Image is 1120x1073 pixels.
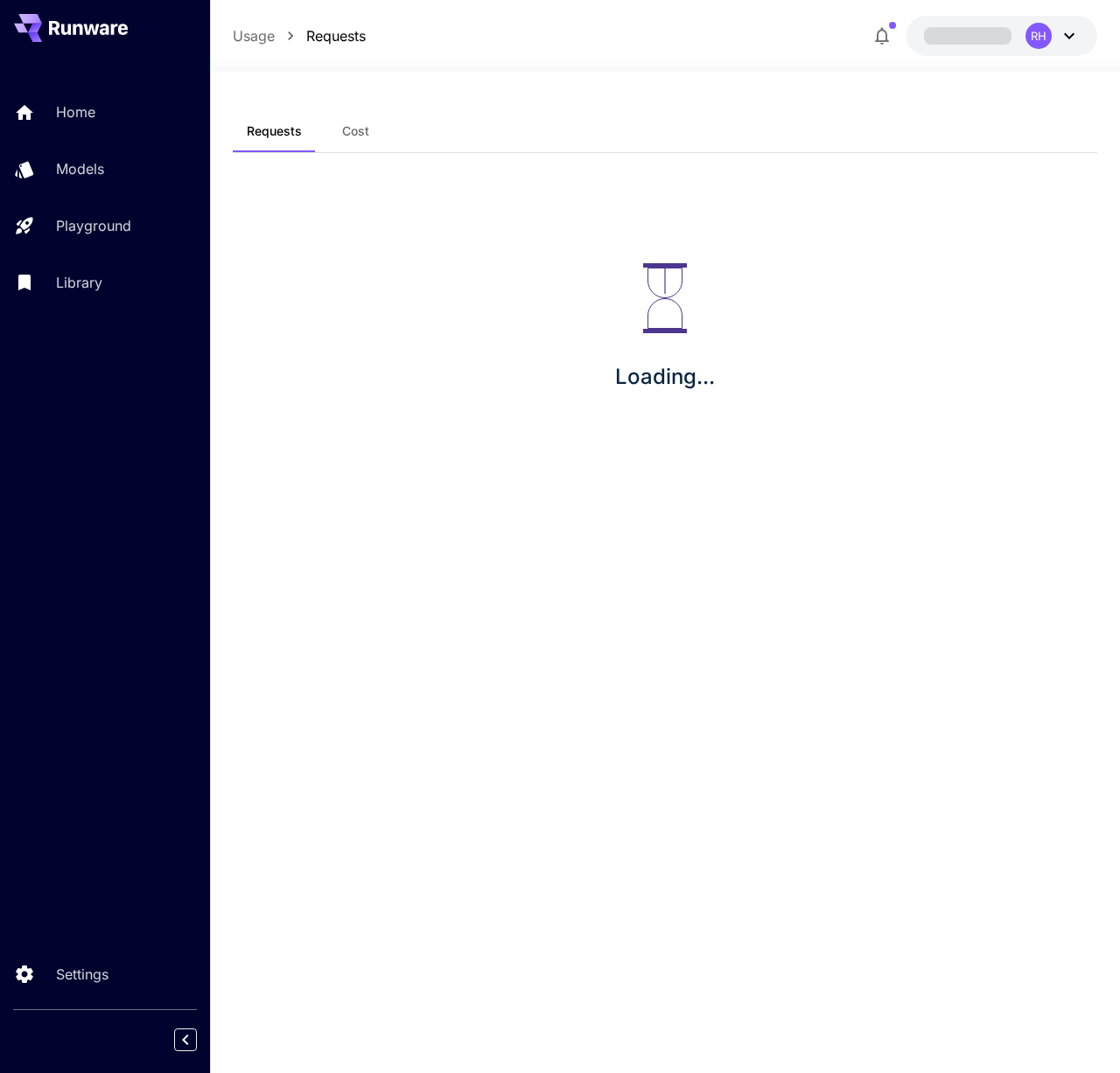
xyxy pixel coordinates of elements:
[187,1024,210,1056] div: Collapse sidebar
[233,25,366,46] nav: breadcrumb
[56,272,102,293] p: Library
[1025,23,1052,49] div: RH
[56,101,95,122] p: Home
[174,1028,197,1051] button: Collapse sidebar
[906,16,1097,56] button: RH
[615,361,715,393] p: Loading...
[342,123,369,139] span: Cost
[306,25,366,46] a: Requests
[56,158,104,179] p: Models
[56,215,131,236] p: Playground
[247,123,302,139] span: Requests
[233,25,275,46] a: Usage
[56,964,108,985] p: Settings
